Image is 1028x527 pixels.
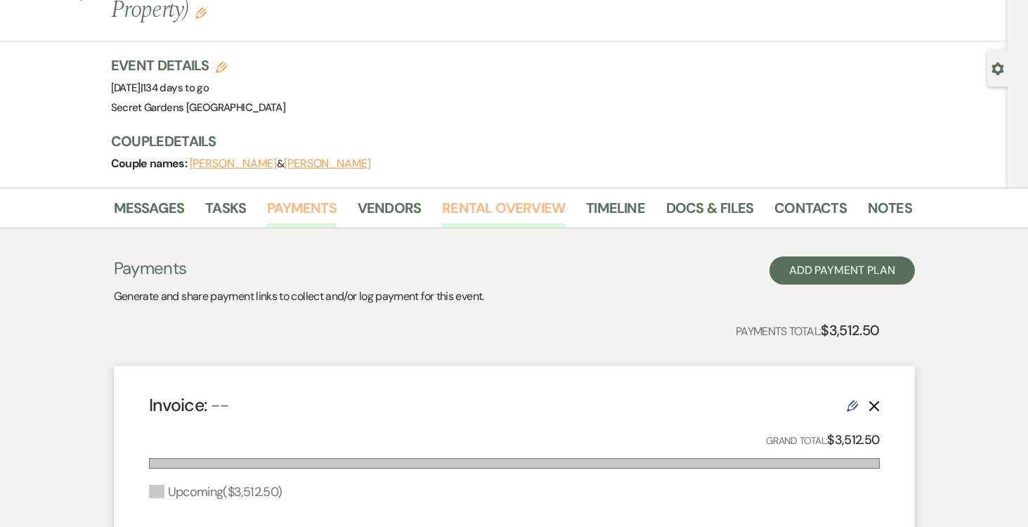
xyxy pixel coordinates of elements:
h3: Event Details [111,56,286,75]
p: Generate and share payment links to collect and/or log payment for this event. [114,287,484,306]
button: Open lead details [991,61,1004,74]
a: Messages [114,197,185,228]
span: [DATE] [111,81,209,95]
h3: Payments [114,256,484,280]
a: Rental Overview [442,197,565,228]
a: Payments [267,197,337,228]
span: Secret Gardens [GEOGRAPHIC_DATA] [111,100,286,115]
button: Edit [195,6,207,19]
a: Vendors [358,197,421,228]
p: Payments Total: [736,319,880,341]
span: -- [211,393,230,417]
span: & [190,157,371,171]
a: Contacts [774,197,847,228]
span: Couple names: [111,156,190,171]
div: Upcoming ( $3,512.50 ) [149,483,282,502]
button: [PERSON_NAME] [284,158,371,169]
strong: $3,512.50 [821,321,879,339]
a: Notes [868,197,912,228]
h3: Couple Details [111,131,898,151]
button: [PERSON_NAME] [190,158,277,169]
span: 134 days to go [143,81,209,95]
button: Add Payment Plan [769,256,915,285]
a: Docs & Files [666,197,753,228]
strong: $3,512.50 [827,431,879,448]
a: Tasks [205,197,246,228]
span: | [141,81,209,95]
p: Grand Total: [766,430,880,450]
a: Timeline [586,197,645,228]
h4: Invoice: [149,393,230,417]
